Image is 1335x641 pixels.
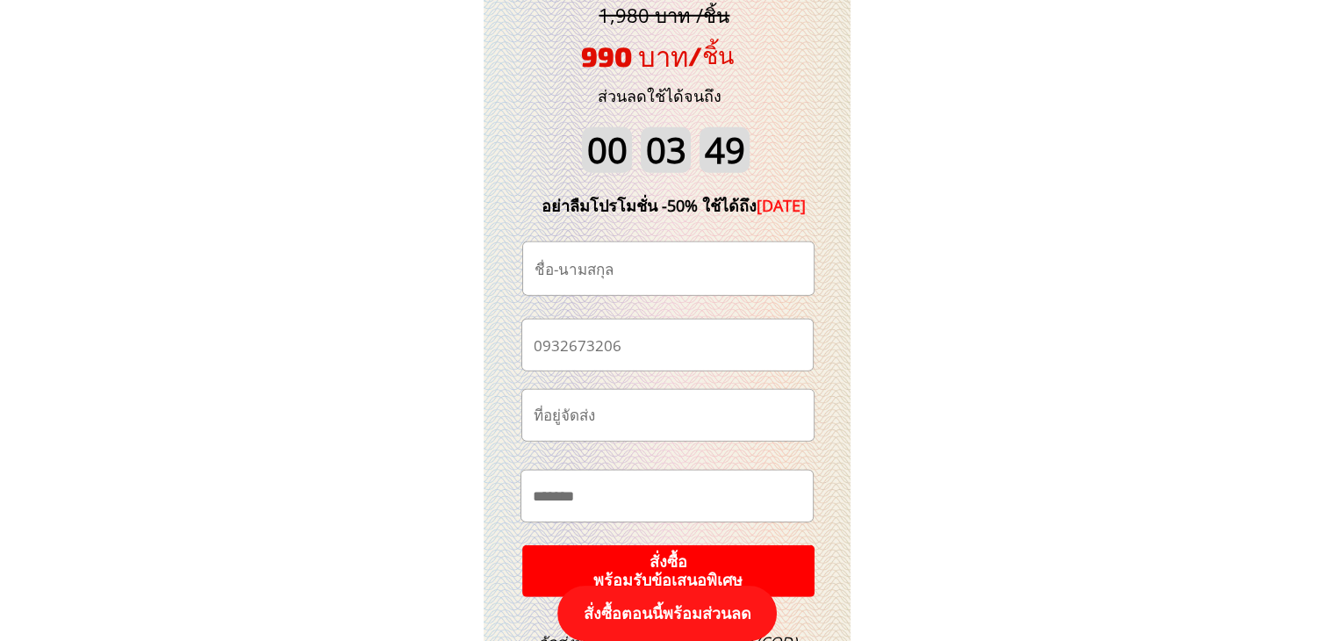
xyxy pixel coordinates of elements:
span: 990 บาท [581,40,688,72]
span: [DATE] [757,195,806,216]
div: อย่าลืมโปรโมชั่น -50% ใช้ได้ถึง [515,193,833,219]
input: เบอร์โทรศัพท์ [529,320,806,370]
span: 1,980 บาท /ชิ้น [599,2,729,28]
p: สั่งซื้อตอนนี้พร้อมส่วนลด [557,586,777,641]
input: ที่อยู่จัดส่ง [529,390,807,441]
p: สั่งซื้อ พร้อมรับข้อเสนอพิเศษ [521,544,815,596]
span: /ชิ้น [688,40,734,68]
h3: ส่วนลดใช้ได้จนถึง [574,83,745,109]
input: ชื่อ-นามสกุล [530,242,807,295]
